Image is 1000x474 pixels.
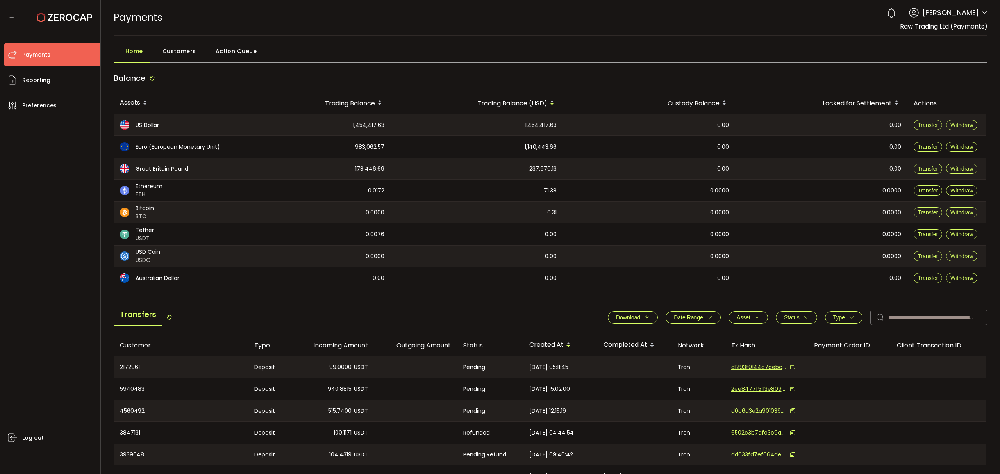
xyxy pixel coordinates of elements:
button: Transfer [914,142,943,152]
button: Asset [729,311,768,324]
img: btc_portfolio.svg [120,208,129,217]
div: Incoming Amount [291,341,374,350]
span: 0.0000 [710,208,729,217]
button: Transfer [914,164,943,174]
span: Withdraw [950,166,973,172]
div: Deposit [248,422,291,444]
span: 1,454,417.63 [525,121,557,130]
span: [DATE] 12:15:19 [529,406,566,415]
div: Tron [671,444,725,465]
img: gbp_portfolio.svg [120,164,129,173]
button: Withdraw [946,185,977,196]
button: Transfer [914,229,943,239]
div: Client Transaction ID [891,341,986,350]
div: Customer [114,341,248,350]
span: Raw Trading Ltd (Payments) [900,22,987,31]
span: 0.0000 [882,252,901,261]
span: USDT [354,406,368,415]
span: 0.0000 [882,186,901,195]
span: 0.0000 [882,230,901,239]
span: 0.00 [889,274,901,283]
span: 1,454,417.63 [353,121,384,130]
span: 237,970.13 [529,164,557,173]
span: Withdraw [950,275,973,281]
span: d1293f0144c7aebc4f2bfc87d1f550e37a4917cfa7207e2c809d777289c72baf [731,363,786,371]
span: Withdraw [950,122,973,128]
span: 0.0000 [882,208,901,217]
div: Tron [671,422,725,444]
span: Download [616,314,640,321]
div: Tron [671,378,725,400]
span: Transfer [918,209,938,216]
div: Tron [671,400,725,421]
span: 0.0000 [710,230,729,239]
button: Download [608,311,658,324]
span: 515.7400 [328,406,352,415]
span: [DATE] 05:11:45 [529,363,568,372]
span: 0.00 [889,121,901,130]
span: 0.0000 [710,252,729,261]
span: 940.8815 [328,385,352,394]
span: Transfer [918,253,938,259]
span: Customers [162,43,196,59]
span: Type [833,314,845,321]
span: Log out [22,432,44,444]
span: 0.00 [717,121,729,130]
div: Status [457,341,523,350]
div: Payment Order ID [808,341,891,350]
button: Withdraw [946,142,977,152]
span: 0.00 [373,274,384,283]
span: Transfer [918,122,938,128]
span: ETH [136,191,162,199]
div: Deposit [248,378,291,400]
img: usdt_portfolio.svg [120,230,129,239]
span: 0.00 [545,274,557,283]
span: Payments [22,49,50,61]
button: Withdraw [946,273,977,283]
span: Euro (European Monetary Unit) [136,143,220,151]
div: 3939048 [114,444,248,465]
span: Status [784,314,800,321]
span: USDT [136,234,154,242]
span: 178,446.69 [355,164,384,173]
span: Tether [136,226,154,234]
span: 0.0076 [366,230,384,239]
span: Pending [463,406,485,415]
span: Balance [114,73,145,84]
div: Trading Balance (USD) [391,96,563,110]
div: Type [248,341,291,350]
span: 0.31 [547,208,557,217]
span: 0.0000 [710,186,729,195]
button: Date Range [666,311,721,324]
span: [DATE] 04:44:54 [529,428,574,437]
span: 71.38 [544,186,557,195]
span: Pending [463,363,485,372]
span: 0.00 [889,164,901,173]
div: Outgoing Amount [374,341,457,350]
span: US Dollar [136,121,159,129]
span: Withdraw [950,231,973,237]
button: Transfer [914,120,943,130]
img: usdc_portfolio.svg [120,251,129,261]
span: Reporting [22,75,50,86]
img: eth_portfolio.svg [120,186,129,195]
span: 100.1171 [334,428,352,437]
span: 99.0000 [329,363,352,372]
div: Custody Balance [563,96,735,110]
span: 0.00 [545,230,557,239]
div: Completed At [597,339,671,352]
span: 1,140,443.66 [525,143,557,151]
span: Bitcoin [136,204,154,212]
span: Preferences [22,100,57,111]
span: USD Coin [136,248,160,256]
button: Withdraw [946,207,977,217]
div: Network [671,341,725,350]
span: 0.00 [889,143,901,151]
span: Transfers [114,304,162,326]
span: BTC [136,212,154,221]
span: Withdraw [950,209,973,216]
span: Transfer [918,144,938,150]
button: Status [776,311,817,324]
span: USDC [136,256,160,264]
div: 4560492 [114,400,248,421]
